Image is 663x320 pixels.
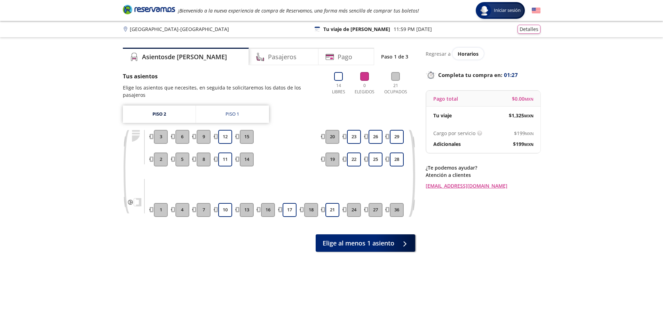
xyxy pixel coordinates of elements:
button: 16 [261,203,275,217]
button: 6 [175,130,189,144]
button: 36 [390,203,404,217]
div: Regresar a ver horarios [426,48,540,60]
small: MXN [524,113,534,118]
a: Piso 1 [196,106,269,123]
iframe: Messagebird Livechat Widget [623,280,656,313]
i: Brand Logo [123,4,175,15]
button: 24 [347,203,361,217]
span: $ 199 [513,140,534,148]
button: 11 [218,153,232,166]
p: [GEOGRAPHIC_DATA] - [GEOGRAPHIC_DATA] [130,25,229,33]
button: 4 [175,203,189,217]
div: Piso 1 [226,111,239,118]
button: 22 [347,153,361,166]
a: Brand Logo [123,4,175,17]
button: Elige al menos 1 asiento [316,234,415,252]
button: 2 [154,153,168,166]
h4: Pago [338,52,352,62]
button: 23 [347,130,361,144]
button: 5 [175,153,189,166]
p: Completa tu compra en : [426,70,540,80]
p: Tu viaje [433,112,452,119]
small: MXN [524,142,534,147]
p: Cargo por servicio [433,130,475,137]
small: MXN [525,131,534,136]
button: 14 [240,153,254,166]
em: ¡Bienvenido a la nueva experiencia de compra de Reservamos, una forma más sencilla de comprar tus... [178,7,419,14]
p: 21 Ocupados [381,83,410,95]
button: 7 [197,203,211,217]
button: 13 [240,203,254,217]
p: Regresar a [426,50,451,57]
button: 10 [218,203,232,217]
a: [EMAIL_ADDRESS][DOMAIN_NAME] [426,182,540,189]
a: Piso 2 [123,106,196,123]
span: 01:27 [504,71,518,79]
button: 3 [154,130,168,144]
p: Adicionales [433,140,461,148]
p: 14 Libres [329,83,348,95]
button: 8 [197,153,211,166]
small: MXN [524,96,534,102]
button: 28 [390,153,404,166]
p: Tu viaje de [PERSON_NAME] [323,25,390,33]
span: $ 1,325 [509,112,534,119]
span: Iniciar sesión [491,7,523,14]
button: 29 [390,130,404,144]
span: $ 199 [514,130,534,137]
p: Pago total [433,95,458,102]
span: Horarios [458,50,479,57]
button: Detalles [518,25,540,34]
button: 9 [197,130,211,144]
span: $ 0.00 [512,95,534,102]
button: 17 [283,203,297,217]
p: Tus asientos [123,72,322,80]
button: 20 [325,130,339,144]
button: 26 [369,130,382,144]
button: 1 [154,203,168,217]
p: 0 Elegidos [353,83,376,95]
button: 12 [218,130,232,144]
p: Elige los asientos que necesites, en seguida te solicitaremos los datos de los pasajeros [123,84,322,99]
button: 21 [325,203,339,217]
button: 27 [369,203,382,217]
button: 15 [240,130,254,144]
button: 25 [369,153,382,166]
p: 11:59 PM [DATE] [394,25,432,33]
button: English [532,6,540,15]
button: 18 [304,203,318,217]
span: Elige al menos 1 asiento [323,239,394,248]
p: Atención a clientes [426,171,540,179]
p: ¿Te podemos ayudar? [426,164,540,171]
button: 19 [325,153,339,166]
p: Paso 1 de 3 [381,53,408,60]
h4: Asientos de [PERSON_NAME] [142,52,227,62]
h4: Pasajeros [268,52,297,62]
